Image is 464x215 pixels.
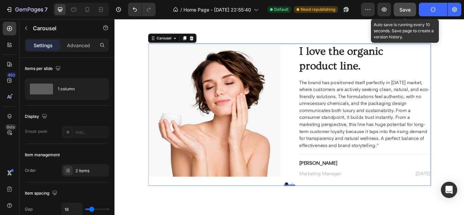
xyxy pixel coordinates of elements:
button: 7 [3,3,51,16]
p: Marketing Manager [215,176,285,184]
button: Dot [205,191,209,195]
div: 450 [6,72,16,78]
div: 2 items [75,168,107,174]
button: Dot [198,191,202,195]
span: / [180,6,182,13]
div: Item spacing [25,189,59,198]
div: Item management [25,152,60,158]
div: Gap [25,206,33,212]
div: Carousel [48,19,68,25]
span: Need republishing [301,6,335,13]
iframe: Design area [114,19,464,215]
span: Home Page - [DATE] 22:55:40 [183,6,251,13]
div: Beta [5,124,16,130]
button: Save [394,3,416,16]
p: Settings [34,42,53,49]
p: I love the organic product line. [215,30,341,63]
div: Undo/Redo [128,3,156,16]
span: Default [274,6,288,13]
p: 7 [44,5,48,14]
div: Open Intercom Messenger [441,182,457,198]
p: [PERSON_NAME] [215,164,368,172]
p: The brand has positioned itself perfectly in [DATE] market, where customers are actively seeking ... [215,70,368,151]
div: Items per slide [25,64,62,73]
span: Save [399,7,411,13]
p: [DATE] [298,176,368,184]
div: Display [25,112,49,121]
p: Advanced [67,42,90,49]
div: Order [25,167,36,174]
div: Sneak peek [25,128,48,135]
div: 1 column [58,81,99,97]
p: Carousel [33,24,91,32]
